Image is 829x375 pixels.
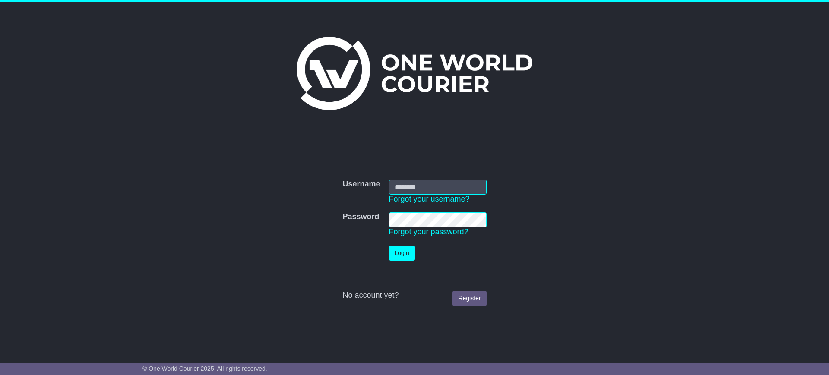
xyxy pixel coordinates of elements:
label: Username [342,180,380,189]
button: Login [389,246,415,261]
div: No account yet? [342,291,486,300]
a: Forgot your username? [389,195,470,203]
span: © One World Courier 2025. All rights reserved. [142,365,267,372]
a: Register [452,291,486,306]
a: Forgot your password? [389,227,468,236]
label: Password [342,212,379,222]
img: One World [297,37,532,110]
